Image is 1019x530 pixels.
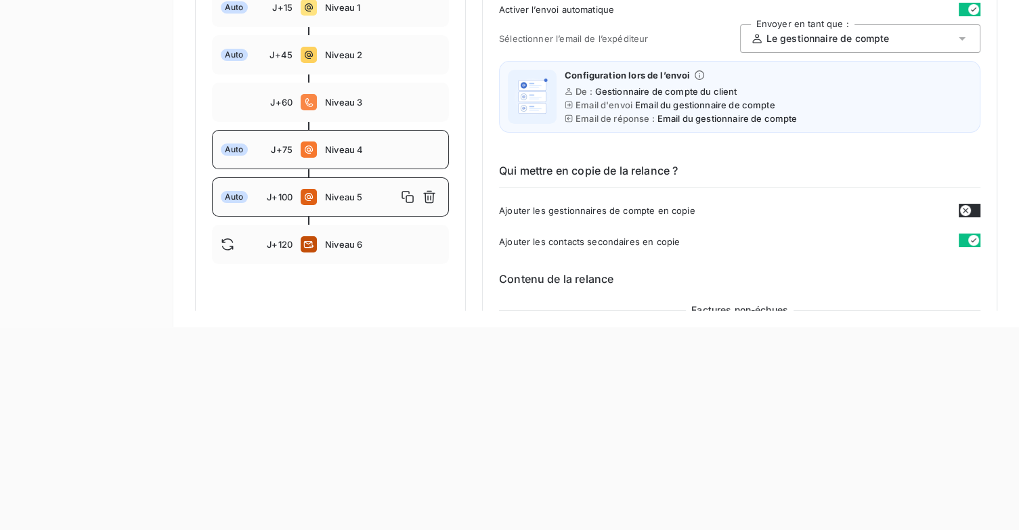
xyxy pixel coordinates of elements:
span: Auto [221,143,248,156]
span: Email du gestionnaire de compte [635,100,775,110]
span: Auto [221,49,248,61]
span: Niveau 5 [325,192,397,202]
span: Niveau 3 [325,97,440,108]
h6: Contenu de la relance [499,271,980,287]
span: Activer l’envoi automatique [499,4,614,15]
span: Auto [221,1,248,14]
iframe: Intercom live chat [973,484,1005,516]
span: J+45 [269,49,292,60]
span: J+120 [267,239,292,250]
span: Ajouter les contacts secondaires en copie [499,236,680,247]
span: J+15 [272,2,292,13]
span: De : [576,86,592,97]
span: Niveau 2 [325,49,440,60]
span: Configuration lors de l’envoi [565,70,690,81]
span: Le gestionnaire de compte [766,32,890,45]
span: Email de réponse : [576,113,655,124]
img: illustration helper email [511,75,554,118]
span: Sélectionner l’email de l’expéditeur [499,33,740,44]
span: Email du gestionnaire de compte [657,113,798,124]
span: Niveau 1 [325,2,440,13]
span: J+100 [267,192,292,202]
span: Niveau 4 [325,144,440,155]
span: Auto [221,191,248,203]
span: Email d'envoi [576,100,632,110]
span: Factures non-échues [686,303,794,317]
span: J+60 [270,97,292,108]
span: Gestionnaire de compte du client [595,86,737,97]
h6: Qui mettre en copie de la relance ? [499,162,980,187]
span: J+75 [271,144,292,155]
span: Niveau 6 [325,239,440,250]
span: Ajouter les gestionnaires de compte en copie [499,205,695,216]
